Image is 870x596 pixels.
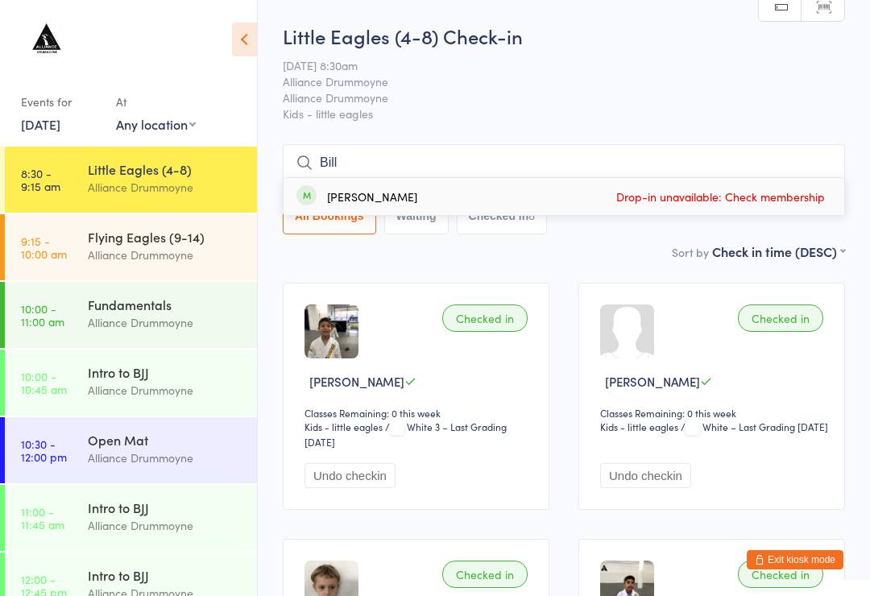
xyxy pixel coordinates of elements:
[21,234,67,260] time: 9:15 - 10:00 am
[304,406,532,420] div: Classes Remaining: 0 this week
[442,561,528,588] div: Checked in
[5,350,257,416] a: 10:00 -10:45 amIntro to BJJAlliance Drummoyne
[116,89,196,115] div: At
[283,73,820,89] span: Alliance Drummoyne
[88,381,243,399] div: Alliance Drummoyne
[116,115,196,133] div: Any location
[283,57,820,73] span: [DATE] 8:30am
[605,373,700,390] span: [PERSON_NAME]
[88,160,243,178] div: Little Eagles (4-8)
[88,363,243,381] div: Intro to BJJ
[88,449,243,467] div: Alliance Drummoyne
[327,190,417,203] div: [PERSON_NAME]
[712,242,845,260] div: Check in time (DESC)
[283,197,376,234] button: All Bookings
[304,304,358,358] img: image1747202374.png
[442,304,528,332] div: Checked in
[283,144,845,181] input: Search
[21,167,60,192] time: 8:30 - 9:15 am
[21,115,60,133] a: [DATE]
[88,296,243,313] div: Fundamentals
[309,373,404,390] span: [PERSON_NAME]
[88,566,243,584] div: Intro to BJJ
[21,437,67,463] time: 10:30 - 12:00 pm
[283,106,845,122] span: Kids - little eagles
[21,505,64,531] time: 11:00 - 11:45 am
[5,417,257,483] a: 10:30 -12:00 pmOpen MatAlliance Drummoyne
[88,499,243,516] div: Intro to BJJ
[672,244,709,260] label: Sort by
[738,304,823,332] div: Checked in
[21,89,100,115] div: Events for
[738,561,823,588] div: Checked in
[528,209,535,222] div: 8
[600,463,691,488] button: Undo checkin
[21,370,67,395] time: 10:00 - 10:45 am
[681,420,828,433] span: / White – Last Grading [DATE]
[600,406,828,420] div: Classes Remaining: 0 this week
[88,178,243,197] div: Alliance Drummoyne
[612,184,829,209] span: Drop-in unavailable: Check membership
[747,550,843,569] button: Exit kiosk mode
[5,214,257,280] a: 9:15 -10:00 amFlying Eagles (9-14)Alliance Drummoyne
[304,463,396,488] button: Undo checkin
[5,147,257,213] a: 8:30 -9:15 amLittle Eagles (4-8)Alliance Drummoyne
[88,246,243,264] div: Alliance Drummoyne
[5,282,257,348] a: 10:00 -11:00 amFundamentalsAlliance Drummoyne
[88,516,243,535] div: Alliance Drummoyne
[283,23,845,49] h2: Little Eagles (4-8) Check-in
[5,485,257,551] a: 11:00 -11:45 amIntro to BJJAlliance Drummoyne
[88,228,243,246] div: Flying Eagles (9-14)
[88,431,243,449] div: Open Mat
[457,197,548,234] button: Checked in8
[21,302,64,328] time: 10:00 - 11:00 am
[88,313,243,332] div: Alliance Drummoyne
[600,420,678,433] div: Kids - little eagles
[384,197,449,234] button: Waiting
[304,420,383,433] div: Kids - little eagles
[283,89,820,106] span: Alliance Drummoyne
[16,12,77,72] img: Alliance Drummoyne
